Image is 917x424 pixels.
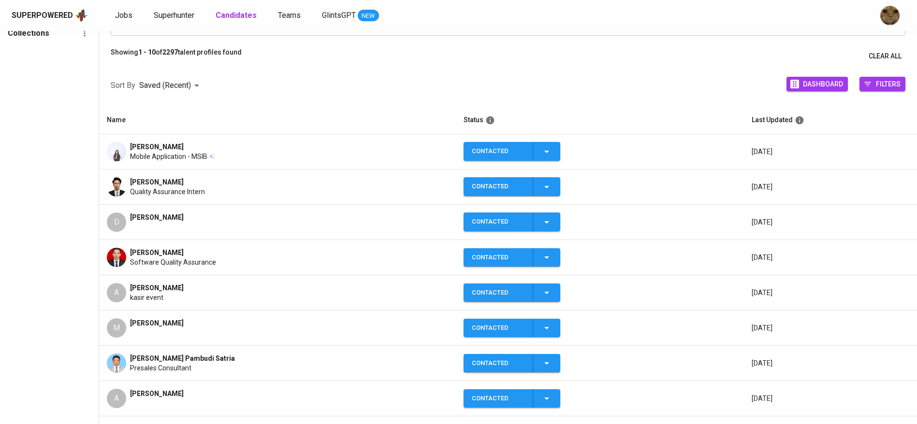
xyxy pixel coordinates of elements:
[752,182,909,192] p: [DATE]
[107,177,126,197] img: 098b8589b6b0db64b87c60570eef1f9c.jpeg
[464,212,560,231] button: Contacted
[752,288,909,297] p: [DATE]
[472,319,525,338] div: Contacted
[803,77,843,90] span: Dashboard
[752,147,909,156] p: [DATE]
[876,77,901,90] span: Filters
[115,10,134,22] a: Jobs
[880,6,900,25] img: ec6c0910-f960-4a00-a8f8-c5744e41279e.jpg
[130,152,207,161] span: Mobile Application - MSIB
[139,80,191,91] p: Saved (Recent)
[464,248,560,267] button: Contacted
[130,257,216,267] span: Software Quality Assurance
[472,389,525,408] div: Contacted
[472,212,525,231] div: Contacted
[99,106,456,134] th: Name
[107,353,126,373] img: f556c092e5fa5285862e9c1d449b537b.jfif
[154,11,194,20] span: Superhunter
[130,353,235,363] span: [PERSON_NAME] Pambudi Satria
[472,142,525,161] div: Contacted
[464,354,560,373] button: Contacted
[107,248,126,267] img: cd54f6fb5f9cfb139b074de63f17edaf.jpg
[464,319,560,338] button: Contacted
[278,10,303,22] a: Teams
[322,11,356,20] span: GlintsGPT
[115,11,132,20] span: Jobs
[75,8,88,23] img: app logo
[107,318,126,338] div: M
[752,394,909,403] p: [DATE]
[130,283,184,293] span: [PERSON_NAME]
[130,293,163,302] span: kasir event
[752,358,909,368] p: [DATE]
[139,77,203,95] div: Saved (Recent)
[107,283,126,302] div: A
[752,323,909,333] p: [DATE]
[859,77,905,91] button: Filters
[130,177,184,187] span: [PERSON_NAME]
[12,8,88,23] a: Superpoweredapp logo
[752,253,909,262] p: [DATE]
[130,142,184,152] span: [PERSON_NAME]
[869,50,902,62] span: Clear All
[107,212,126,232] div: D
[216,11,257,20] b: Candidates
[130,248,184,257] span: [PERSON_NAME]
[278,11,301,20] span: Teams
[138,48,156,56] b: 1 - 10
[472,177,525,196] div: Contacted
[107,389,126,408] div: A
[752,217,909,227] p: [DATE]
[154,10,196,22] a: Superhunter
[464,389,560,408] button: Contacted
[130,187,205,197] span: Quality Assurance Intern
[865,47,905,65] button: Clear All
[8,27,49,40] h6: Collections
[216,10,259,22] a: Candidates
[358,11,379,21] span: NEW
[107,142,126,161] img: 5063aa435607e1836b178be09b47c9e1.jpg
[162,48,178,56] b: 2297
[464,177,560,196] button: Contacted
[464,142,560,161] button: Contacted
[786,77,848,91] button: Dashboard
[472,283,525,302] div: Contacted
[130,318,184,328] span: [PERSON_NAME]
[12,10,73,21] div: Superpowered
[744,106,917,134] th: Last Updated
[130,389,184,398] span: [PERSON_NAME]
[322,10,379,22] a: GlintsGPT NEW
[130,212,184,222] span: [PERSON_NAME]
[472,248,525,267] div: Contacted
[130,363,191,373] span: Presales Consultant
[111,47,242,65] p: Showing of talent profiles found
[472,354,525,373] div: Contacted
[464,283,560,302] button: Contacted
[111,80,135,91] p: Sort By
[456,106,744,134] th: Status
